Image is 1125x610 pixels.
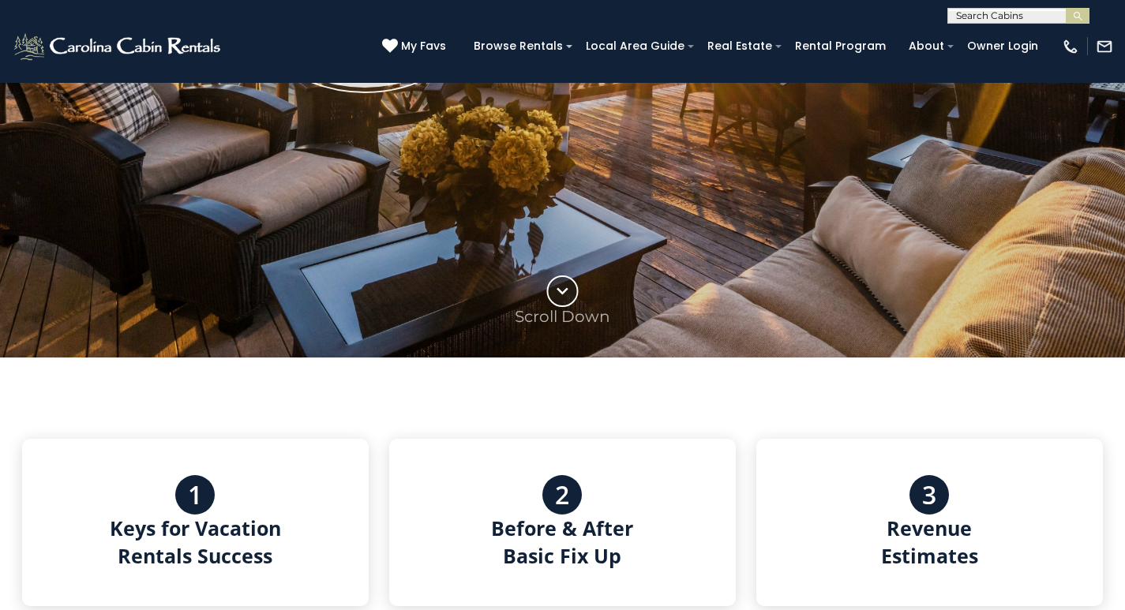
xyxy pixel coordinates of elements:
h3: 1 [188,481,202,509]
h4: Before & After Basic Fix Up [491,515,633,570]
h3: 2 [555,481,569,509]
a: Rental Program [787,34,894,58]
img: mail-regular-white.png [1096,38,1113,55]
a: My Favs [382,38,450,55]
span: My Favs [401,38,446,54]
a: Owner Login [959,34,1046,58]
h3: 3 [922,481,936,509]
a: Local Area Guide [578,34,692,58]
img: phone-regular-white.png [1062,38,1079,55]
a: Browse Rentals [466,34,571,58]
p: Scroll Down [515,307,610,326]
a: Real Estate [699,34,780,58]
a: About [901,34,952,58]
h4: Keys for Vacation Rentals Success [110,515,281,570]
img: White-1-2.png [12,31,225,62]
h4: Revenue Estimates [881,515,978,570]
